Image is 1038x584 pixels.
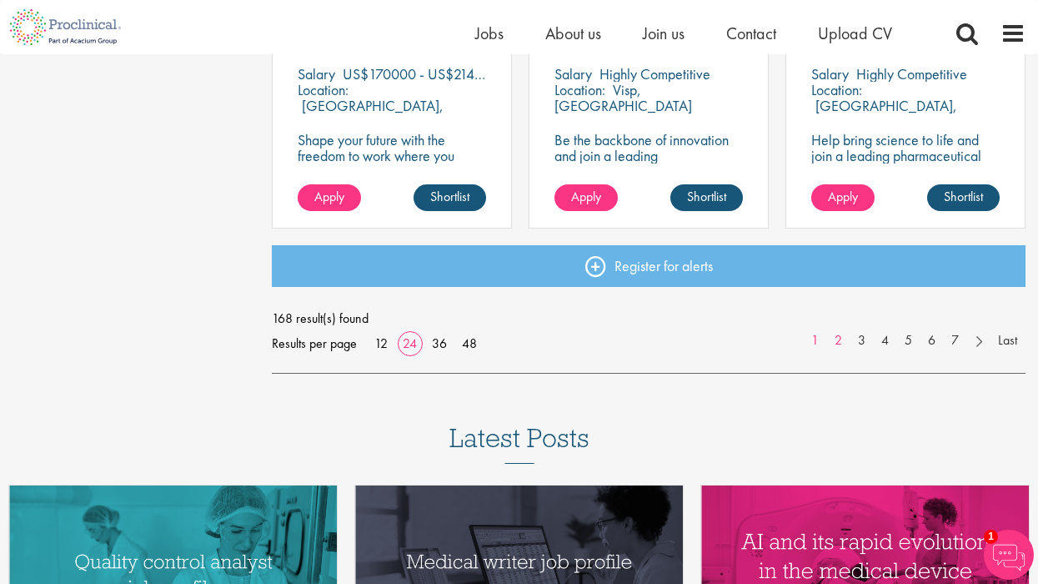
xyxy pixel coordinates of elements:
[298,96,444,131] p: [GEOGRAPHIC_DATA], [GEOGRAPHIC_DATA]
[298,64,335,83] span: Salary
[920,331,944,350] a: 6
[726,23,776,44] a: Contact
[298,184,361,211] a: Apply
[545,23,601,44] a: About us
[670,184,743,211] a: Shortlist
[856,64,967,83] p: Highly Competitive
[571,188,601,205] span: Apply
[272,306,1025,331] span: 168 result(s) found
[554,184,618,211] a: Apply
[828,188,858,205] span: Apply
[298,132,486,211] p: Shape your future with the freedom to work where you thrive! Join our client with this Director p...
[314,188,344,205] span: Apply
[449,424,589,464] h3: Latest Posts
[811,64,849,83] span: Salary
[414,184,486,211] a: Shortlist
[426,335,453,352] a: 36
[984,530,998,544] span: 1
[475,23,504,44] a: Jobs
[811,96,957,131] p: [GEOGRAPHIC_DATA], [GEOGRAPHIC_DATA]
[554,80,605,99] span: Location:
[990,331,1025,350] a: Last
[896,331,920,350] a: 5
[943,331,967,350] a: 7
[850,331,874,350] a: 3
[554,80,692,115] p: Visp, [GEOGRAPHIC_DATA]
[298,80,349,99] span: Location:
[873,331,897,350] a: 4
[456,335,483,352] a: 48
[599,64,710,83] p: Highly Competitive
[826,331,850,350] a: 2
[397,335,423,352] a: 24
[811,184,875,211] a: Apply
[554,132,743,211] p: Be the backbone of innovation and join a leading pharmaceutical company to help keep life-changin...
[984,530,1034,580] img: Chatbot
[818,23,892,44] a: Upload CV
[272,245,1025,287] a: Register for alerts
[343,64,563,83] p: US$170000 - US$214900 per annum
[369,335,394,352] a: 12
[643,23,684,44] a: Join us
[811,132,1000,227] p: Help bring science to life and join a leading pharmaceutical company to play a key role in delive...
[272,331,357,356] span: Results per page
[927,184,1000,211] a: Shortlist
[811,80,862,99] span: Location:
[554,64,592,83] span: Salary
[803,331,827,350] a: 1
